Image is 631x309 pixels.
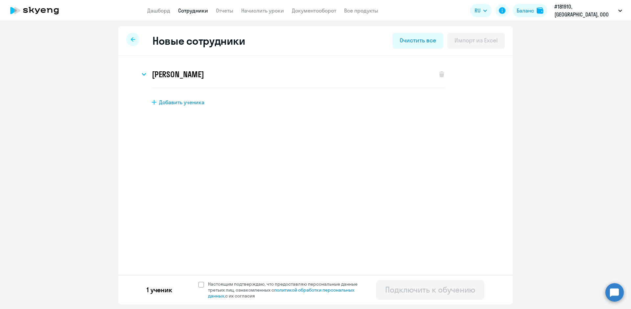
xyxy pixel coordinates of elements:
[344,7,378,14] a: Все продукты
[392,33,443,49] button: Очистить все
[447,33,505,49] button: Импорт из Excel
[517,7,534,14] div: Баланс
[475,7,480,14] span: RU
[159,99,204,106] span: Добавить ученика
[208,281,365,299] span: Настоящим подтверждаю, что предоставляю персональные данные третьих лиц, ознакомленных с с их сог...
[292,7,336,14] a: Документооборот
[376,280,484,300] button: Подключить к обучению
[152,69,204,80] h3: [PERSON_NAME]
[147,7,170,14] a: Дашборд
[147,285,172,295] p: 1 ученик
[470,4,492,17] button: RU
[400,36,436,45] div: Очистить все
[241,7,284,14] a: Начислить уроки
[152,34,245,47] h2: Новые сотрудники
[455,36,498,45] div: Импорт из Excel
[385,284,475,295] div: Подключить к обучению
[537,7,543,14] img: balance
[208,287,354,299] a: политикой обработки персональных данных,
[178,7,208,14] a: Сотрудники
[513,4,547,17] button: Балансbalance
[216,7,233,14] a: Отчеты
[554,3,616,18] p: #181910, [GEOGRAPHIC_DATA], ООО
[551,3,625,18] button: #181910, [GEOGRAPHIC_DATA], ООО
